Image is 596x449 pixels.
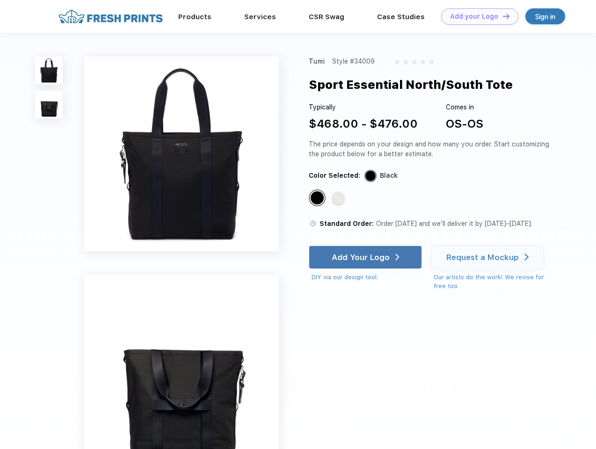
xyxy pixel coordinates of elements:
[450,13,498,21] div: Add your Logo
[412,59,417,65] img: gray_star.svg
[84,57,279,251] img: func=resize&h=640
[446,102,483,112] div: Comes in
[332,57,375,66] div: Style #34009
[503,14,509,19] img: DT
[35,57,63,84] img: func=resize&h=100
[309,171,360,181] div: Color Selected:
[535,11,555,22] div: Sign in
[380,171,398,181] div: Black
[309,57,326,66] div: Tumi
[446,116,483,132] div: OS-OS
[394,59,400,65] img: gray_star.svg
[332,253,390,262] div: Add Your Logo
[309,219,317,228] img: standard order
[309,116,418,132] div: $468.00 - $476.00
[525,8,565,24] a: Sign in
[311,191,324,204] div: Black
[395,253,400,261] img: white arrow
[56,8,166,25] img: fo%20logo%202.webp
[446,253,519,262] div: Request a Mockup
[178,13,211,21] a: Products
[403,59,408,65] img: gray_star.svg
[35,91,63,118] img: func=resize&h=100
[309,102,418,112] div: Typically
[429,59,434,65] img: gray_star.svg
[309,139,553,159] div: The price depends on your design and how many you order. Start customizing the product below for ...
[312,273,422,282] div: DIY via our design tool.
[434,273,553,291] div: Our artists do the work! We revise for free too.
[332,191,345,204] div: Off White Tan
[320,220,374,227] span: Standard Order:
[309,76,513,94] div: Sport Essential North/South Tote
[524,253,529,261] img: white arrow
[376,220,532,227] span: Order [DATE] and we’ll deliver it by [DATE]–[DATE].
[420,59,426,65] img: gray_star.svg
